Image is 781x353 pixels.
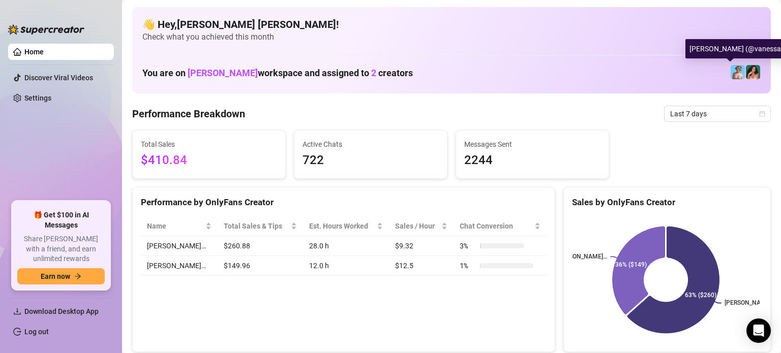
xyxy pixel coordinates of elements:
[24,328,49,336] a: Log out
[746,318,771,343] div: Open Intercom Messenger
[556,253,607,261] text: [PERSON_NAME]…
[460,220,532,232] span: Chat Conversion
[218,236,303,256] td: $260.88
[17,210,105,230] span: 🎁 Get $100 in AI Messages
[74,273,81,280] span: arrow-right
[725,300,775,307] text: [PERSON_NAME]…
[389,216,454,236] th: Sales / Hour
[303,236,389,256] td: 28.0 h
[24,48,44,56] a: Home
[141,139,277,150] span: Total Sales
[303,151,439,170] span: 722
[24,307,99,315] span: Download Desktop App
[746,65,760,79] img: Jasmine
[731,65,745,79] img: Vanessa
[759,111,765,117] span: calendar
[454,216,547,236] th: Chat Conversion
[141,236,218,256] td: [PERSON_NAME]…
[460,240,476,251] span: 3 %
[464,151,600,170] span: 2244
[141,216,218,236] th: Name
[371,68,376,78] span: 2
[8,24,84,35] img: logo-BBDzfeDw.svg
[142,68,413,79] h1: You are on workspace and assigned to creators
[13,307,21,315] span: download
[24,94,51,102] a: Settings
[303,139,439,150] span: Active Chats
[670,106,765,121] span: Last 7 days
[17,234,105,264] span: Share [PERSON_NAME] with a friend, and earn unlimited rewards
[309,220,375,232] div: Est. Hours Worked
[218,256,303,276] td: $149.96
[395,220,440,232] span: Sales / Hour
[24,74,93,82] a: Discover Viral Videos
[460,260,476,271] span: 1 %
[17,268,105,284] button: Earn nowarrow-right
[389,256,454,276] td: $12.5
[142,17,761,31] h4: 👋 Hey, [PERSON_NAME] [PERSON_NAME] !
[572,196,762,209] div: Sales by OnlyFans Creator
[389,236,454,256] td: $9.32
[464,139,600,150] span: Messages Sent
[218,216,303,236] th: Total Sales & Tips
[41,272,70,280] span: Earn now
[142,31,761,43] span: Check what you achieved this month
[132,107,245,121] h4: Performance Breakdown
[224,220,289,232] span: Total Sales & Tips
[141,196,547,209] div: Performance by OnlyFans Creator
[141,256,218,276] td: [PERSON_NAME]…
[147,220,203,232] span: Name
[188,68,258,78] span: [PERSON_NAME]
[141,151,277,170] span: $410.84
[303,256,389,276] td: 12.0 h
